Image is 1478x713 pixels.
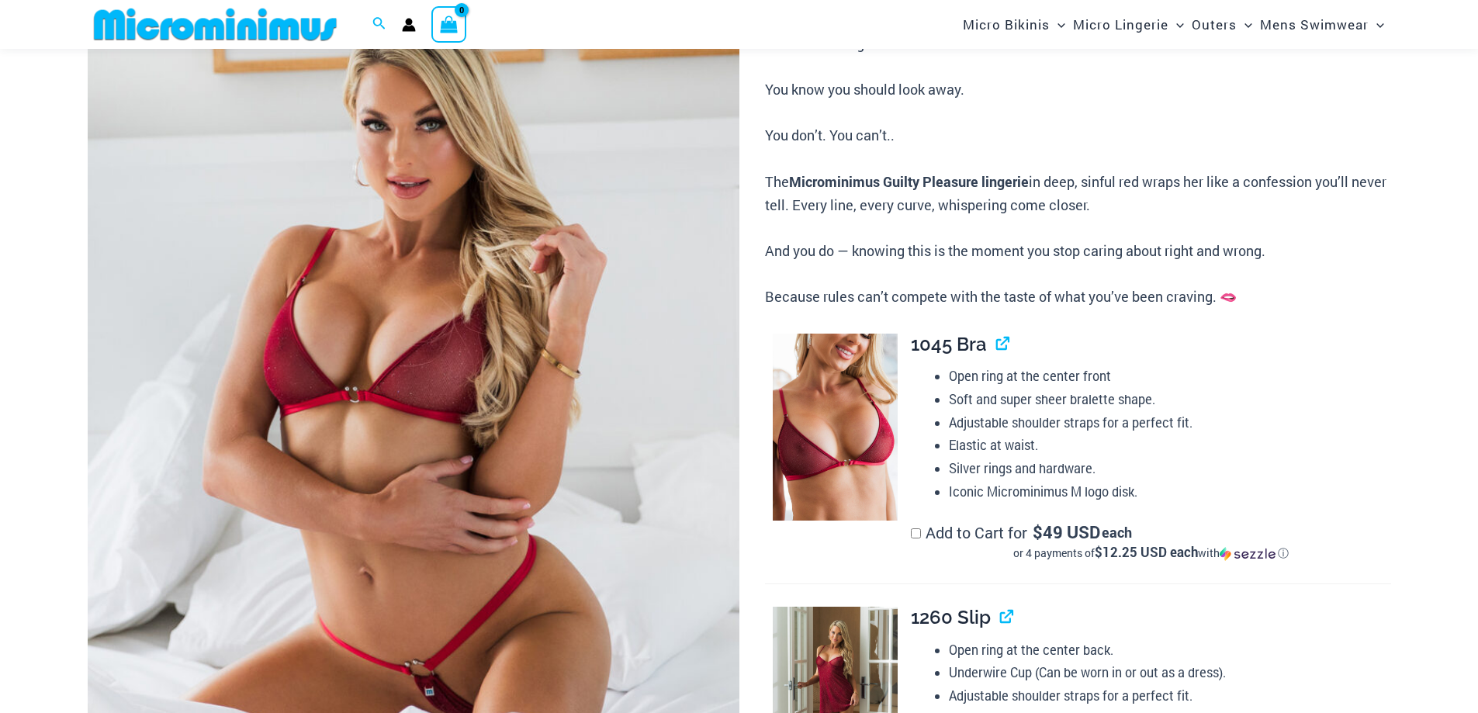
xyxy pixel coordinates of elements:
[1237,5,1252,44] span: Menu Toggle
[765,33,1390,309] p: It starts with a glance. You know you should look away. You don’t. You can’t.. The in deep, sinfu...
[1102,524,1132,540] span: each
[963,5,1050,44] span: Micro Bikinis
[911,545,1390,561] div: or 4 payments of$12.25 USD eachwithSezzle Click to learn more about Sezzle
[949,434,1391,457] li: Elastic at waist.
[949,411,1391,434] li: Adjustable shoulder straps for a perfect fit.
[949,480,1391,504] li: Iconic Microminimus M logo disk.
[1069,5,1188,44] a: Micro LingerieMenu ToggleMenu Toggle
[959,5,1069,44] a: Micro BikinisMenu ToggleMenu Toggle
[949,457,1391,480] li: Silver rings and hardware.
[1260,5,1369,44] span: Mens Swimwear
[949,365,1391,388] li: Open ring at the center front
[949,661,1391,684] li: Underwire Cup (Can be worn in or out as a dress).
[1220,547,1276,561] img: Sezzle
[911,545,1390,561] div: or 4 payments of with
[949,388,1391,411] li: Soft and super sheer bralette shape.
[949,639,1391,662] li: Open ring at the center back.
[431,6,467,42] a: View Shopping Cart, empty
[911,522,1390,561] label: Add to Cart for
[1073,5,1168,44] span: Micro Lingerie
[949,684,1391,708] li: Adjustable shoulder straps for a perfect fit.
[911,606,991,628] span: 1260 Slip
[1095,543,1198,561] span: $12.25 USD each
[773,334,898,521] img: Guilty Pleasures Red 1045 Bra
[1168,5,1184,44] span: Menu Toggle
[372,15,386,35] a: Search icon link
[911,333,987,355] span: 1045 Bra
[88,7,343,42] img: MM SHOP LOGO FLAT
[957,2,1391,47] nav: Site Navigation
[911,528,921,538] input: Add to Cart for$49 USD eachor 4 payments of$12.25 USD eachwithSezzle Click to learn more about Se...
[1033,524,1100,540] span: 49 USD
[1256,5,1388,44] a: Mens SwimwearMenu ToggleMenu Toggle
[1369,5,1384,44] span: Menu Toggle
[789,172,1029,191] b: Microminimus Guilty Pleasure lingerie
[402,18,416,32] a: Account icon link
[1192,5,1237,44] span: Outers
[1188,5,1256,44] a: OutersMenu ToggleMenu Toggle
[1050,5,1065,44] span: Menu Toggle
[1033,521,1043,543] span: $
